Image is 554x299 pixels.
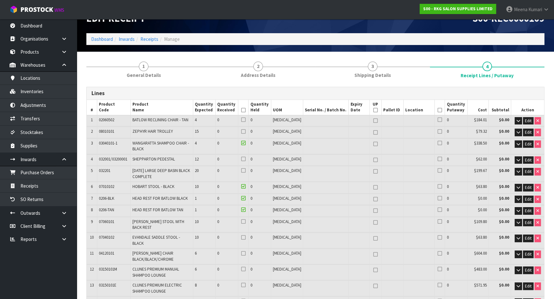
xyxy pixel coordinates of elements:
[90,282,94,288] span: 13
[354,72,391,78] span: Shipping Details
[10,5,18,13] img: cube-alt.png
[250,207,252,213] span: 0
[468,100,489,115] th: Cost
[447,140,448,146] span: 0
[250,250,252,256] span: 0
[447,207,448,213] span: 0
[99,235,114,240] span: 07040102
[476,235,487,240] span: $63.80
[195,219,199,224] span: 10
[523,140,534,148] button: Edit
[195,266,197,272] span: 6
[132,140,189,152] span: WANGARATTA SHAMPOO CHAIR - BLACK
[195,207,197,213] span: 1
[499,207,509,213] strong: $0.00
[447,250,448,256] span: 0
[476,184,487,189] span: $63.80
[217,219,219,224] span: 0
[474,140,487,146] span: $338.50
[273,168,301,173] span: [MEDICAL_DATA]
[217,168,219,173] span: 0
[445,100,468,115] th: Quantity Putaway
[132,168,190,179] span: [DATE] LARGE DEEP BASIN BLACK COMPLETE
[91,184,93,189] span: 6
[132,117,188,123] span: BATLOW RECLINING CHAIR - TAN
[525,157,532,163] span: Edit
[250,140,252,146] span: 0
[139,62,148,71] span: 1
[474,250,487,256] span: $604.00
[91,36,113,42] a: Dashboard
[525,169,532,174] span: Edit
[250,196,252,201] span: 0
[241,72,275,78] span: Address Details
[523,196,534,203] button: Edit
[420,4,496,14] a: S00 - RKG SALON SUPPLIES LIMITED
[131,100,193,115] th: Product Name
[99,140,117,146] span: 03040101-1
[525,220,532,225] span: Edit
[99,196,114,201] span: 0206-BLK
[447,219,448,224] span: 0
[91,219,93,224] span: 9
[250,129,252,134] span: 0
[273,117,301,123] span: [MEDICAL_DATA]
[381,100,403,115] th: Pallet ID
[132,129,173,134] span: ZEPHYR HAIR TROLLEY
[217,235,219,240] span: 0
[250,168,252,173] span: 0
[447,156,448,162] span: 0
[132,184,174,189] span: HOBART STOOL - BLACK
[447,117,448,123] span: 0
[99,219,114,224] span: 07060101
[217,207,219,213] span: 0
[195,184,199,189] span: 10
[523,250,534,258] button: Edit
[525,235,532,241] span: Edit
[99,282,116,288] span: 03150101E
[250,266,252,272] span: 0
[250,117,252,123] span: 0
[499,282,509,288] strong: $0.00
[499,129,509,134] strong: $0.00
[91,207,93,213] span: 8
[474,168,487,173] span: $199.67
[217,250,219,256] span: 0
[99,184,114,189] span: 07010102
[91,196,93,201] span: 7
[217,140,219,146] span: 0
[499,219,509,224] strong: $0.00
[99,156,127,162] span: 032001/03200001
[474,266,487,272] span: $483.00
[273,184,301,189] span: [MEDICAL_DATA]
[195,250,197,256] span: 6
[99,207,114,213] span: 0206-TAN
[91,117,93,123] span: 1
[447,129,448,134] span: 0
[447,235,448,240] span: 0
[132,207,183,213] span: HEAD REST FOR BATLOW TAN
[132,250,174,262] span: [PERSON_NAME] CHAIR BLACK/BLACK/CHROME
[474,282,487,288] span: $571.95
[476,129,487,134] span: $79.32
[132,266,179,278] span: CLUNES PREMIUM MANUAL SHAMPOO LOUNGE
[523,168,534,176] button: Edit
[217,282,219,288] span: 0
[523,207,534,215] button: Edit
[499,117,509,123] strong: $0.00
[499,235,509,240] strong: $0.00
[303,100,349,115] th: Serial No. / Batch No.
[273,235,301,240] span: [MEDICAL_DATA]
[91,140,93,146] span: 3
[195,129,199,134] span: 15
[525,185,532,190] span: Edit
[525,118,532,123] span: Edit
[499,140,509,146] strong: $0.00
[482,62,492,71] span: 4
[523,235,534,242] button: Edit
[99,250,114,256] span: 04120101
[119,36,135,42] a: Inwards
[273,207,301,213] span: [MEDICAL_DATA]
[447,168,448,173] span: 0
[478,196,487,201] span: $0.00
